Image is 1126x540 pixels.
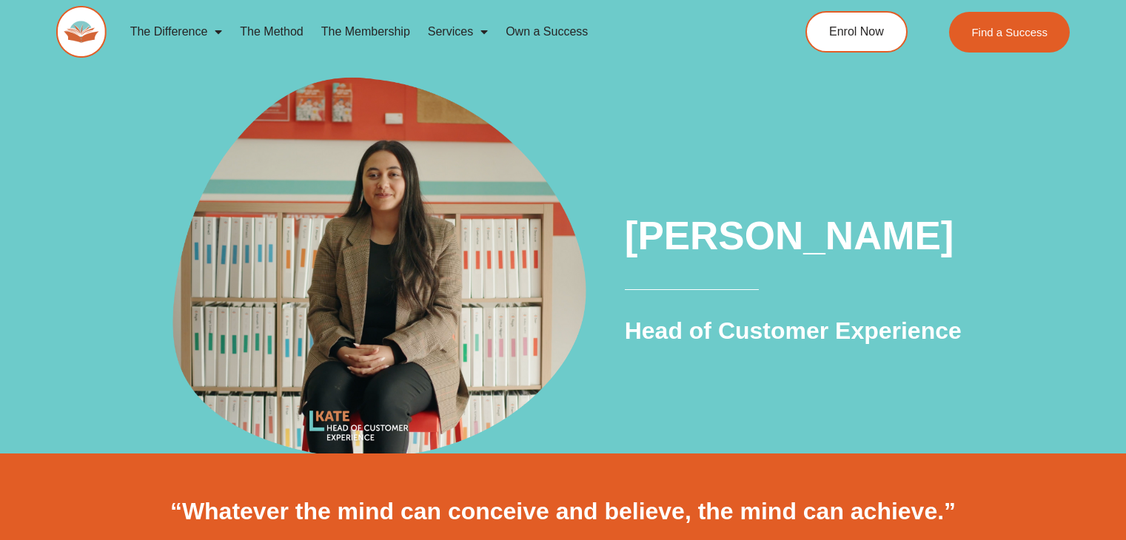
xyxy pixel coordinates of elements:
[625,209,977,263] h1: [PERSON_NAME]
[971,27,1048,38] span: Find a Success
[158,50,600,490] img: Kate Youssef - Head of Customer Experience at Success Tutoring
[231,15,312,49] a: The Method
[121,15,232,49] a: The Difference
[949,12,1070,53] a: Find a Success
[419,15,497,49] a: Services
[312,15,419,49] a: The Membership
[625,316,977,347] h2: Head of Customer Experience
[149,496,978,527] h2: “Whatever the mind can conceive and believe, the mind can achieve.”
[121,15,748,49] nav: Menu
[1052,469,1126,540] iframe: Chat Widget
[829,26,884,38] span: Enrol Now
[805,11,908,53] a: Enrol Now
[497,15,597,49] a: Own a Success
